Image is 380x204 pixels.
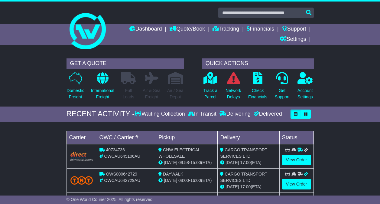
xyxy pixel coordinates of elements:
[297,87,313,100] p: Account Settings
[70,152,93,161] img: Direct.png
[282,24,306,35] a: Support
[121,87,136,100] p: Full Loads
[135,111,186,117] div: Waiting Collection
[97,131,156,144] td: OWC / Carrier #
[187,111,218,117] div: In Transit
[240,160,251,165] span: 17:00
[282,179,311,189] a: View Order
[143,87,161,100] p: Air & Sea Freight
[275,87,290,100] p: Get Support
[213,24,239,35] a: Tracking
[225,72,241,104] a: NetworkDelays
[220,172,267,183] span: CARGO TRANSPORT SERVICES LTD
[163,172,183,176] span: DAYWALK
[248,72,268,104] a: CheckFinancials
[220,160,277,166] div: (ETA)
[67,58,184,69] div: GET A QUOTE
[91,87,114,100] p: International Freight
[164,178,177,183] span: [DATE]
[67,131,97,144] td: Carrier
[274,72,290,104] a: GetSupport
[104,154,140,159] span: OWCAU645106AU
[67,197,154,202] span: © One World Courier 2025. All rights reserved.
[280,35,306,45] a: Settings
[106,172,137,176] span: OWS000642729
[106,147,125,152] span: 40734736
[129,24,162,35] a: Dashboard
[178,178,189,183] span: 08:00
[203,72,218,104] a: Track aParcel
[218,131,279,144] td: Delivery
[282,155,311,165] a: View Order
[104,178,140,183] span: OWCAU642729AU
[240,184,251,189] span: 17:00
[226,184,239,189] span: [DATE]
[297,72,313,104] a: AccountSettings
[67,110,135,118] div: RECENT ACTIVITY -
[218,111,252,117] div: Delivering
[226,160,239,165] span: [DATE]
[220,147,267,159] span: CARGO TRANSPORT SERVICES LTD
[91,72,115,104] a: InternationalFreight
[164,160,177,165] span: [DATE]
[202,58,314,69] div: QUICK ACTIONS
[252,111,282,117] div: Delivered
[248,87,267,100] p: Check Financials
[167,87,184,100] p: Air / Sea Depot
[220,184,277,190] div: (ETA)
[67,87,84,100] p: Domestic Freight
[190,178,201,183] span: 16:00
[279,131,313,144] td: Status
[247,24,274,35] a: Financials
[70,176,93,184] img: TNT_Domestic.png
[178,160,189,165] span: 09:58
[158,160,215,166] div: - (ETA)
[158,147,200,159] span: CNW ELECTRICAL WHOLESALE
[226,87,241,100] p: Network Delays
[203,87,217,100] p: Track a Parcel
[158,177,215,184] div: - (ETA)
[156,131,218,144] td: Pickup
[190,160,201,165] span: 15:00
[67,72,85,104] a: DomesticFreight
[169,24,205,35] a: Quote/Book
